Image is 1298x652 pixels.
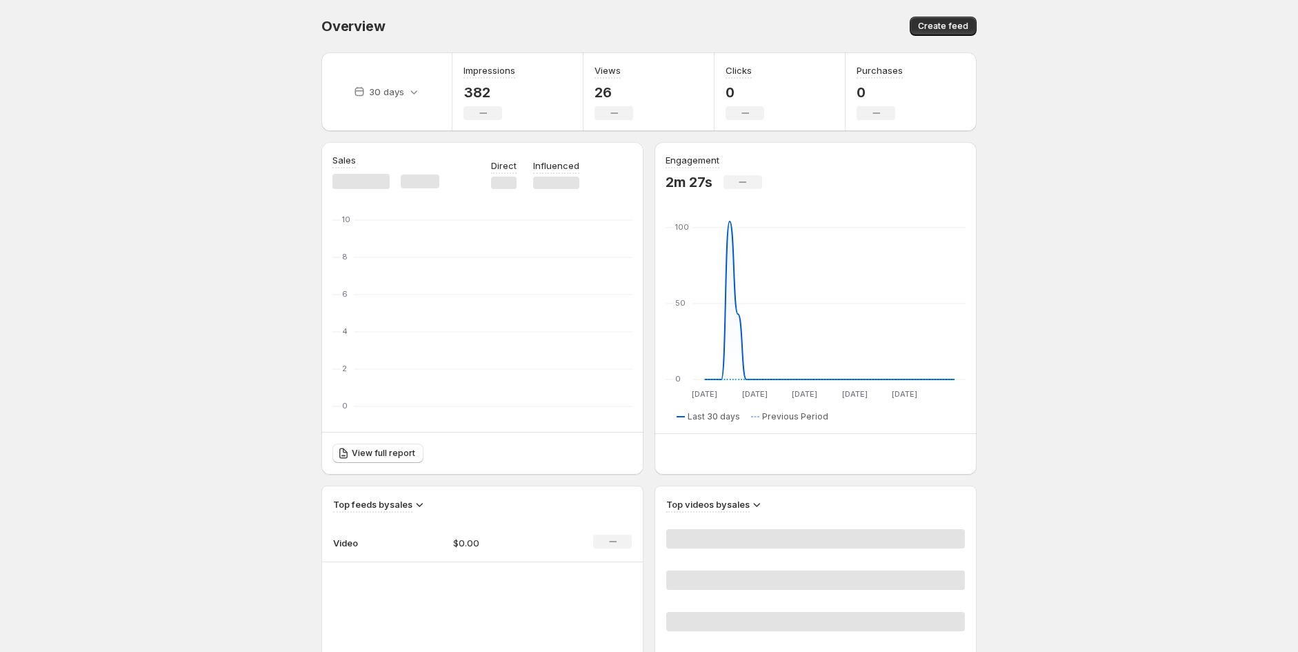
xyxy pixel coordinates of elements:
[463,63,515,77] h3: Impressions
[726,63,752,77] h3: Clicks
[333,497,412,511] h3: Top feeds by sales
[595,63,621,77] h3: Views
[762,411,828,422] span: Previous Period
[688,411,740,422] span: Last 30 days
[332,444,423,463] a: View full report
[692,389,717,399] text: [DATE]
[342,289,348,299] text: 6
[918,21,968,32] span: Create feed
[321,18,385,34] span: Overview
[463,84,515,101] p: 382
[726,84,764,101] p: 0
[342,326,348,336] text: 4
[533,159,579,172] p: Influenced
[332,153,356,167] h3: Sales
[352,448,415,459] span: View full report
[892,389,917,399] text: [DATE]
[842,389,868,399] text: [DATE]
[666,497,750,511] h3: Top videos by sales
[910,17,977,36] button: Create feed
[342,364,347,373] text: 2
[333,536,402,550] p: Video
[491,159,517,172] p: Direct
[675,374,681,384] text: 0
[792,389,817,399] text: [DATE]
[342,401,348,411] text: 0
[742,389,768,399] text: [DATE]
[342,215,350,224] text: 10
[666,174,712,190] p: 2m 27s
[369,85,404,99] p: 30 days
[675,222,689,232] text: 100
[342,252,348,261] text: 8
[453,536,551,550] p: $0.00
[666,153,719,167] h3: Engagement
[595,84,633,101] p: 26
[675,298,686,308] text: 50
[857,84,903,101] p: 0
[857,63,903,77] h3: Purchases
